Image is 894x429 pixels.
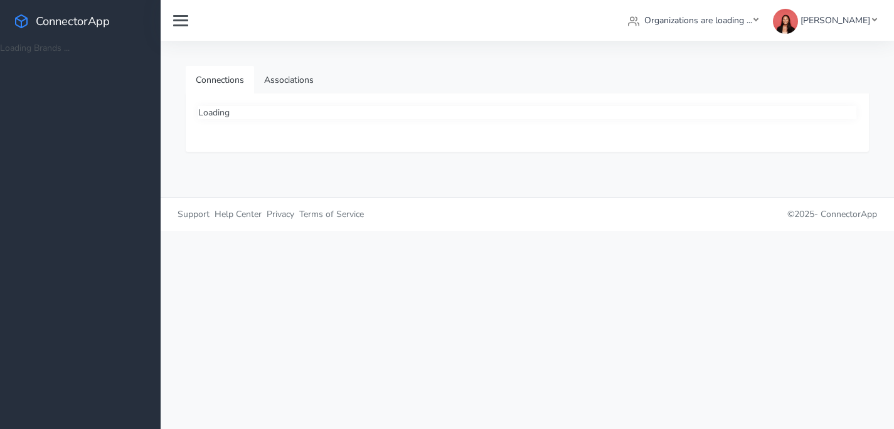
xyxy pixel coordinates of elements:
span: Privacy [267,208,294,220]
span: Help Center [215,208,262,220]
span: Terms of Service [299,208,364,220]
span: Support [178,208,210,220]
a: Connections [186,66,254,94]
span: ConnectorApp [36,13,110,29]
a: Associations [254,66,324,94]
span: [PERSON_NAME] [801,14,870,26]
a: [PERSON_NAME] [768,9,881,32]
p: © 2025 - [537,208,878,221]
span: ConnectorApp [821,208,877,220]
div: Loading [198,106,856,119]
img: Carly Johnson [773,9,798,34]
span: Organizations are loading ... [644,14,752,26]
a: Organizations are loading ... [623,9,764,32]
